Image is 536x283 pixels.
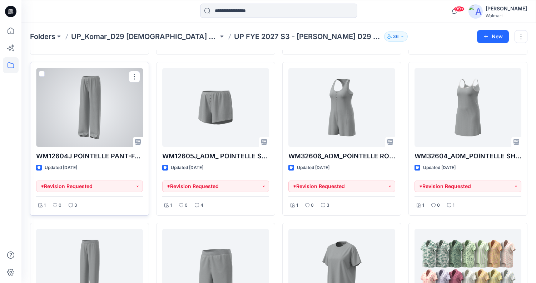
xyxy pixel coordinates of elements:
a: WM32606_ADM_POINTELLE ROMPER [288,68,395,147]
button: 36 [384,32,408,42]
p: 4 [200,202,203,209]
p: 1 [44,202,46,209]
p: 3 [327,202,329,209]
p: 0 [185,202,188,209]
p: 1 [296,202,298,209]
a: UP_Komar_D29 [DEMOGRAPHIC_DATA] Sleep [71,32,218,42]
p: 36 [393,33,399,40]
p: WM12605J_ADM_ POINTELLE SHORT [162,151,269,161]
p: Updated [DATE] [171,164,203,172]
p: WM32606_ADM_POINTELLE ROMPER [288,151,395,161]
div: Walmart [486,13,527,18]
p: 1 [422,202,424,209]
p: WM12604J POINTELLE PANT-FAUX FLY & BUTTONS + PICOT [36,151,143,161]
p: WM32604_ADM_POINTELLE SHORT CHEMISE [415,151,521,161]
a: WM32604_ADM_POINTELLE SHORT CHEMISE [415,68,521,147]
div: [PERSON_NAME] [486,4,527,13]
button: New [477,30,509,43]
p: UP FYE 2027 S3 - [PERSON_NAME] D29 [DEMOGRAPHIC_DATA] Sleepwear [234,32,381,42]
p: 3 [74,202,77,209]
a: WM12605J_ADM_ POINTELLE SHORT [162,68,269,147]
p: 1 [453,202,455,209]
p: Updated [DATE] [423,164,456,172]
p: Updated [DATE] [297,164,329,172]
p: 0 [311,202,314,209]
img: avatar [468,4,483,19]
p: 1 [170,202,172,209]
p: Updated [DATE] [45,164,77,172]
p: 0 [59,202,61,209]
span: 99+ [454,6,465,12]
a: Folders [30,32,55,42]
a: WM12604J POINTELLE PANT-FAUX FLY & BUTTONS + PICOT [36,68,143,147]
p: 0 [437,202,440,209]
